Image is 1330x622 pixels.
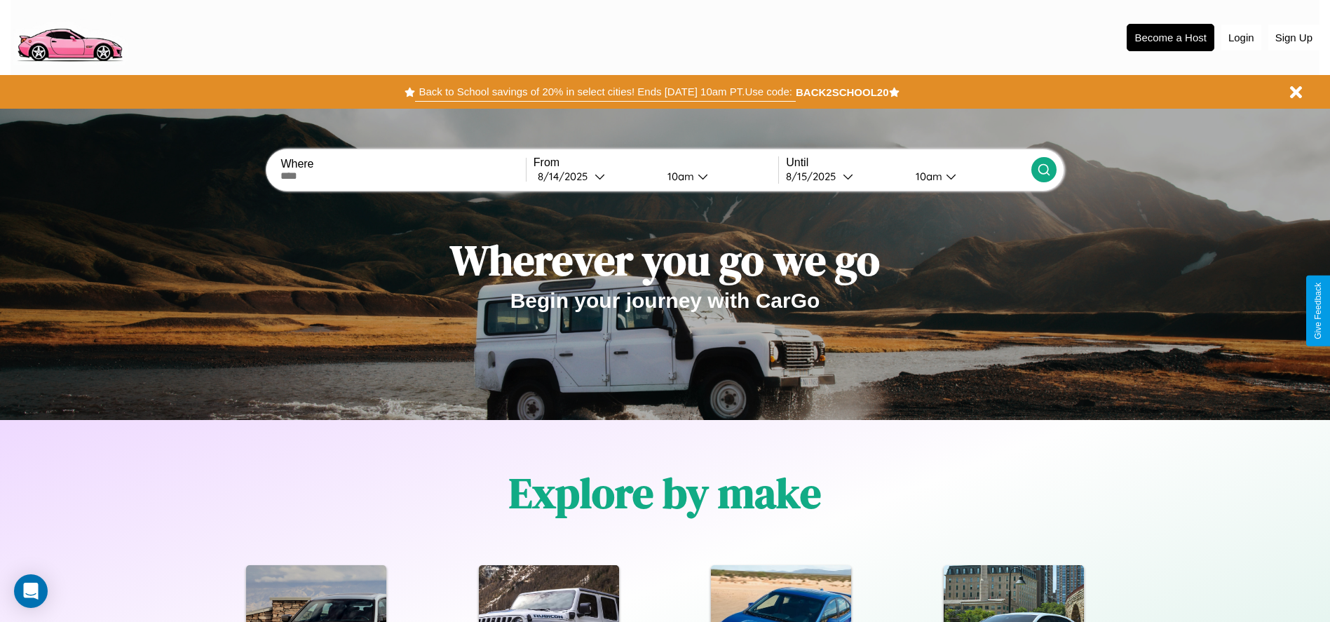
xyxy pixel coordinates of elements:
[415,82,795,102] button: Back to School savings of 20% in select cities! Ends [DATE] 10am PT.Use code:
[786,156,1031,169] label: Until
[909,170,946,183] div: 10am
[538,170,595,183] div: 8 / 14 / 2025
[14,574,48,608] div: Open Intercom Messenger
[1127,24,1214,51] button: Become a Host
[534,169,656,184] button: 8/14/2025
[11,7,128,65] img: logo
[534,156,778,169] label: From
[280,158,525,170] label: Where
[796,86,889,98] b: BACK2SCHOOL20
[509,464,821,522] h1: Explore by make
[656,169,779,184] button: 10am
[786,170,843,183] div: 8 / 15 / 2025
[1221,25,1261,50] button: Login
[1313,283,1323,339] div: Give Feedback
[904,169,1031,184] button: 10am
[1268,25,1319,50] button: Sign Up
[660,170,698,183] div: 10am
